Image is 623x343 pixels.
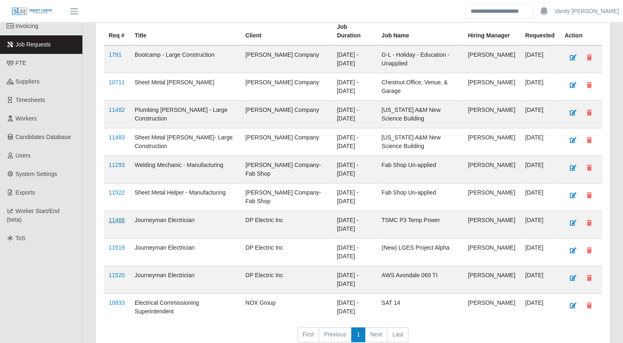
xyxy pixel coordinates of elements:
[520,156,560,183] td: [DATE]
[463,294,520,321] td: [PERSON_NAME]
[332,211,376,239] td: [DATE] - [DATE]
[240,183,332,211] td: [PERSON_NAME] Company- Fab Shop
[240,128,332,156] td: [PERSON_NAME] Company
[376,18,463,46] th: Job Name
[240,18,332,46] th: Client
[7,208,60,223] span: Worker Start/End (beta)
[520,239,560,266] td: [DATE]
[130,183,240,211] td: Sheet Metal Helper - Manufacturing
[109,244,125,251] a: 11519
[376,294,463,321] td: SAT 14
[240,266,332,294] td: DP Electric Inc
[16,134,71,140] span: Candidates Database
[240,101,332,128] td: [PERSON_NAME] Company
[16,189,35,196] span: Exports
[16,97,45,103] span: Timesheets
[240,73,332,101] td: [PERSON_NAME] Company
[109,189,125,196] a: 11522
[332,18,376,46] th: Job Duration
[130,128,240,156] td: Sheet Metal [PERSON_NAME]- Large Construction
[109,272,125,278] a: 11520
[16,115,37,122] span: Workers
[109,134,125,141] a: 11483
[240,211,332,239] td: DP Electric Inc
[376,211,463,239] td: TSMC P3 Temp Power
[109,162,125,168] a: 11293
[130,45,240,73] td: Bootcamp - Large Construction
[109,299,125,306] a: 10833
[520,73,560,101] td: [DATE]
[463,128,520,156] td: [PERSON_NAME]
[12,7,53,16] img: SLM Logo
[109,107,125,113] a: 11482
[332,45,376,73] td: [DATE] - [DATE]
[16,235,26,241] span: ToS
[376,45,463,73] td: G-L - Holiday - Education - Unapplied
[376,183,463,211] td: Fab Shop Un-applied
[465,4,534,19] input: Search
[130,211,240,239] td: Journeyman Electrician
[376,73,463,101] td: Chestnut Office, Venue, & Garage
[332,239,376,266] td: [DATE] - [DATE]
[463,18,520,46] th: Hiring Manager
[332,294,376,321] td: [DATE] - [DATE]
[332,73,376,101] td: [DATE] - [DATE]
[332,183,376,211] td: [DATE] - [DATE]
[560,18,602,46] th: Action
[376,266,463,294] td: AWS Avondale 069 TI
[520,183,560,211] td: [DATE]
[130,73,240,101] td: Sheet Metal [PERSON_NAME]
[16,41,51,48] span: Job Requests
[520,128,560,156] td: [DATE]
[463,239,520,266] td: [PERSON_NAME]
[109,51,121,58] a: 1791
[240,156,332,183] td: [PERSON_NAME] Company- Fab Shop
[520,266,560,294] td: [DATE]
[16,171,57,177] span: System Settings
[130,101,240,128] td: Plumbing [PERSON_NAME] - Large Construction
[554,7,619,16] a: Vanity [PERSON_NAME]
[240,294,332,321] td: NOX Group
[351,327,365,342] a: 1
[520,18,560,46] th: Requested
[104,18,130,46] th: Req #
[520,45,560,73] td: [DATE]
[376,239,463,266] td: (New) LGES Project Alpha
[130,239,240,266] td: Journeyman Electrician
[463,73,520,101] td: [PERSON_NAME]
[332,266,376,294] td: [DATE] - [DATE]
[520,211,560,239] td: [DATE]
[16,152,31,159] span: Users
[240,45,332,73] td: [PERSON_NAME] Company
[130,266,240,294] td: Journeyman Electrician
[463,101,520,128] td: [PERSON_NAME]
[520,294,560,321] td: [DATE]
[332,156,376,183] td: [DATE] - [DATE]
[332,128,376,156] td: [DATE] - [DATE]
[240,239,332,266] td: DP Electric Inc
[463,211,520,239] td: [PERSON_NAME]
[130,18,240,46] th: Title
[16,23,38,29] span: Invoicing
[463,183,520,211] td: [PERSON_NAME]
[376,101,463,128] td: [US_STATE] A&M New Science Building
[376,128,463,156] td: [US_STATE] A&M New Science Building
[16,78,40,85] span: Suppliers
[463,266,520,294] td: [PERSON_NAME]
[520,101,560,128] td: [DATE]
[16,60,26,66] span: FTE
[130,294,240,321] td: Electrical Commissioning Superintendent
[130,156,240,183] td: Welding Mechanic - Manufacturing
[109,79,125,86] a: 10711
[376,156,463,183] td: Fab Shop Un-applied
[463,156,520,183] td: [PERSON_NAME]
[332,101,376,128] td: [DATE] - [DATE]
[463,45,520,73] td: [PERSON_NAME]
[109,217,125,223] a: 11466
